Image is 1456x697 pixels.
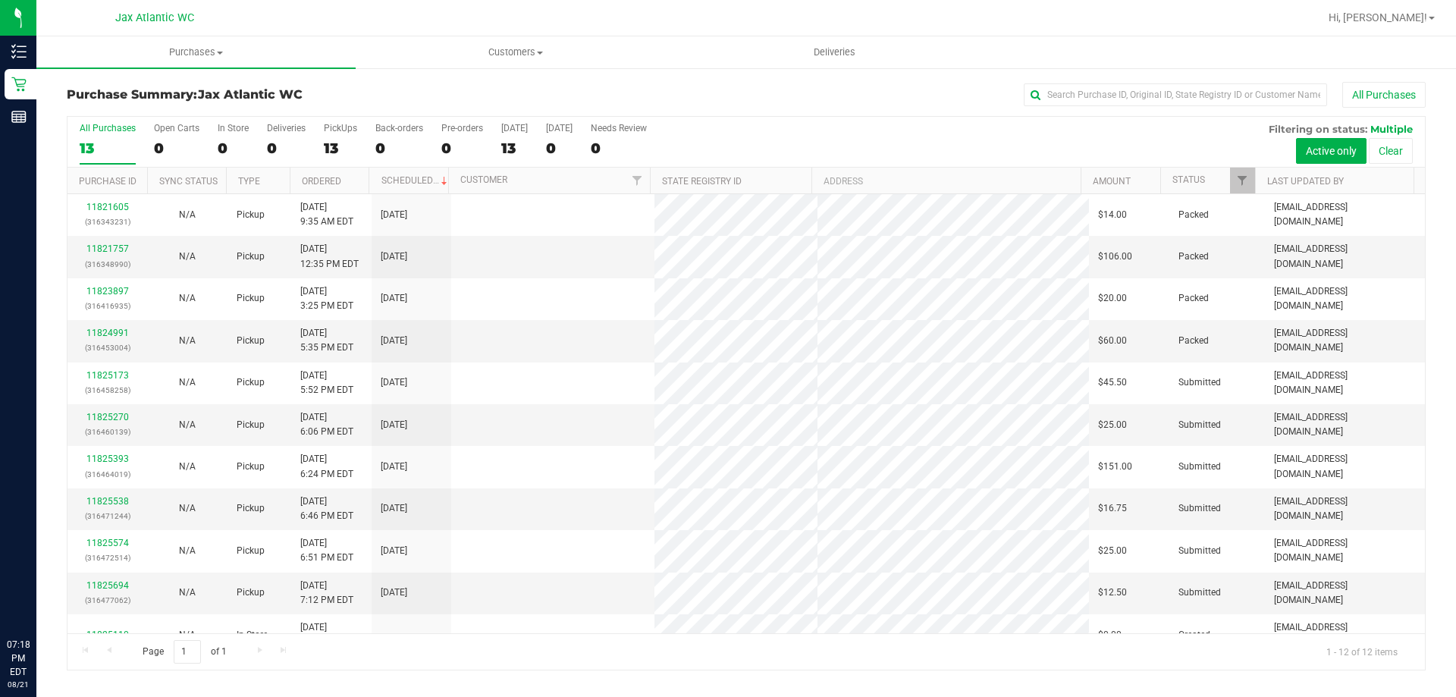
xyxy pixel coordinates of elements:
[1274,326,1416,355] span: [EMAIL_ADDRESS][DOMAIN_NAME]
[1098,501,1127,516] span: $16.75
[1274,536,1416,565] span: [EMAIL_ADDRESS][DOMAIN_NAME]
[324,123,357,133] div: PickUps
[179,545,196,556] span: Not Applicable
[67,88,519,102] h3: Purchase Summary:
[1098,208,1127,222] span: $14.00
[267,140,306,157] div: 0
[300,620,353,649] span: [DATE] 5:45 PM EDT
[237,208,265,222] span: Pickup
[77,257,138,272] p: (316348990)
[546,140,573,157] div: 0
[300,494,353,523] span: [DATE] 6:46 PM EDT
[591,123,647,133] div: Needs Review
[218,123,249,133] div: In Store
[1178,375,1221,390] span: Submitted
[80,123,136,133] div: All Purchases
[237,291,265,306] span: Pickup
[179,250,196,264] button: N/A
[237,628,268,642] span: In-Store
[1178,334,1209,348] span: Packed
[179,251,196,262] span: Not Applicable
[1230,168,1255,193] a: Filter
[1178,250,1209,264] span: Packed
[11,44,27,59] inline-svg: Inventory
[1314,640,1410,663] span: 1 - 12 of 12 items
[1267,176,1344,187] a: Last Updated By
[1024,83,1327,106] input: Search Purchase ID, Original ID, State Registry ID or Customer Name...
[300,579,353,608] span: [DATE] 7:12 PM EDT
[1269,123,1367,135] span: Filtering on status:
[179,377,196,388] span: Not Applicable
[1178,460,1221,474] span: Submitted
[179,208,196,222] button: N/A
[86,538,129,548] a: 11825574
[179,335,196,346] span: Not Applicable
[1178,418,1221,432] span: Submitted
[179,375,196,390] button: N/A
[324,140,357,157] div: 13
[591,140,647,157] div: 0
[1098,544,1127,558] span: $25.00
[77,509,138,523] p: (316471244)
[356,46,674,59] span: Customers
[77,299,138,313] p: (316416935)
[1178,208,1209,222] span: Packed
[77,425,138,439] p: (316460139)
[77,551,138,565] p: (316472514)
[86,496,129,507] a: 11825538
[381,544,407,558] span: [DATE]
[179,503,196,513] span: Not Applicable
[1274,494,1416,523] span: [EMAIL_ADDRESS][DOMAIN_NAME]
[1098,418,1127,432] span: $25.00
[381,291,407,306] span: [DATE]
[356,36,675,68] a: Customers
[381,586,407,600] span: [DATE]
[237,250,265,264] span: Pickup
[1178,501,1221,516] span: Submitted
[179,418,196,432] button: N/A
[811,168,1081,194] th: Address
[1274,452,1416,481] span: [EMAIL_ADDRESS][DOMAIN_NAME]
[300,452,353,481] span: [DATE] 6:24 PM EDT
[237,501,265,516] span: Pickup
[381,208,407,222] span: [DATE]
[179,293,196,303] span: Not Applicable
[1369,138,1413,164] button: Clear
[7,638,30,679] p: 07:18 PM EDT
[1098,375,1127,390] span: $45.50
[1274,620,1416,649] span: [EMAIL_ADDRESS][DOMAIN_NAME]
[381,375,407,390] span: [DATE]
[546,123,573,133] div: [DATE]
[179,628,196,642] button: N/A
[1172,174,1205,185] a: Status
[1274,200,1416,229] span: [EMAIL_ADDRESS][DOMAIN_NAME]
[238,176,260,187] a: Type
[237,418,265,432] span: Pickup
[300,410,353,439] span: [DATE] 6:06 PM EDT
[441,123,483,133] div: Pre-orders
[11,109,27,124] inline-svg: Reports
[300,284,353,313] span: [DATE] 3:25 PM EDT
[198,87,303,102] span: Jax Atlantic WC
[77,341,138,355] p: (316453004)
[237,544,265,558] span: Pickup
[79,176,136,187] a: Purchase ID
[154,140,199,157] div: 0
[1370,123,1413,135] span: Multiple
[174,640,201,664] input: 1
[237,460,265,474] span: Pickup
[179,586,196,600] button: N/A
[625,168,650,193] a: Filter
[11,77,27,92] inline-svg: Retail
[1093,176,1131,187] a: Amount
[86,454,129,464] a: 11825393
[86,286,129,297] a: 11823897
[237,334,265,348] span: Pickup
[381,418,407,432] span: [DATE]
[375,140,423,157] div: 0
[300,326,353,355] span: [DATE] 5:35 PM EDT
[77,467,138,482] p: (316464019)
[300,200,353,229] span: [DATE] 9:35 AM EDT
[179,209,196,220] span: Not Applicable
[154,123,199,133] div: Open Carts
